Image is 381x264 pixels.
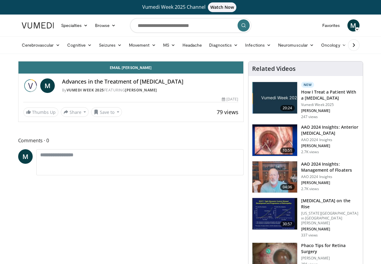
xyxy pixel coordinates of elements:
h3: [MEDICAL_DATA] on the Rise [301,198,359,210]
span: 30:57 [280,221,295,227]
h3: AAO 2024 Insights: Management of Floaters [301,161,359,173]
p: 247 views [301,114,318,119]
p: [PERSON_NAME] [301,180,359,185]
p: [PERSON_NAME] [301,227,359,232]
a: Headache [179,39,206,51]
p: Vumedi Week 2025 [301,102,359,107]
a: Thumbs Up [23,107,58,117]
a: 10:51 AAO 2024 Insights: Anterior [MEDICAL_DATA] AAO 2024 Insights [PERSON_NAME] 2.7K views [252,124,359,156]
h4: Related Videos [252,65,296,72]
a: Cognitive [64,39,96,51]
span: 04:36 [280,184,295,190]
p: [PERSON_NAME] [301,256,359,261]
div: By FEATURING [62,87,238,93]
a: M [347,19,360,31]
p: [US_STATE][GEOGRAPHIC_DATA] in [GEOGRAPHIC_DATA][PERSON_NAME] [301,211,359,226]
a: Email [PERSON_NAME] [18,61,243,74]
h4: Advances in the Treatment of [MEDICAL_DATA] [62,78,238,85]
a: Oncology [317,39,350,51]
p: 2.7K views [301,150,319,154]
a: Seizures [95,39,125,51]
a: Specialties [57,19,92,31]
a: Favorites [319,19,344,31]
div: [DATE] [222,97,238,102]
a: Neuromuscular [274,39,317,51]
a: Diagnostics [205,39,241,51]
a: 30:57 [MEDICAL_DATA] on the Rise [US_STATE][GEOGRAPHIC_DATA] in [GEOGRAPHIC_DATA][PERSON_NAME] [P... [252,198,359,238]
button: Save to [91,107,122,117]
a: 20:24 New How I Treat a Patient With a [MEDICAL_DATA] Vumedi Week 2025 [PERSON_NAME] 247 views [252,82,359,119]
p: [PERSON_NAME] [301,144,359,148]
p: AAO 2024 Insights [301,137,359,142]
img: VuMedi Logo [22,22,54,28]
img: Vumedi Week 2025 [23,78,38,93]
a: Movement [125,39,159,51]
span: Vumedi Week 2025 Channel [142,4,239,10]
a: M [40,78,55,93]
input: Search topics, interventions [130,18,251,33]
a: MS [159,39,179,51]
h3: How I Treat a Patient With a [MEDICAL_DATA] [301,89,359,101]
img: 02d29458-18ce-4e7f-be78-7423ab9bdffd.jpg.150x105_q85_crop-smart_upscale.jpg [252,82,297,114]
p: New [301,82,314,88]
img: 4ce8c11a-29c2-4c44-a801-4e6d49003971.150x105_q85_crop-smart_upscale.jpg [252,198,297,229]
span: Watch Now [208,2,237,12]
img: fd942f01-32bb-45af-b226-b96b538a46e6.150x105_q85_crop-smart_upscale.jpg [252,124,297,156]
h3: Phaco Tips for Retina Surgery [301,243,359,255]
a: 04:36 AAO 2024 Insights: Management of Floaters AAO 2024 Insights [PERSON_NAME] 2.7K views [252,161,359,193]
span: 79 views [217,108,238,116]
p: 2.7K views [301,186,319,191]
h3: AAO 2024 Insights: Anterior [MEDICAL_DATA] [301,124,359,136]
p: AAO 2024 Insights [301,174,359,179]
a: Infections [241,39,274,51]
p: [PERSON_NAME] [301,108,359,113]
span: Comments 0 [18,137,244,144]
p: 337 views [301,233,318,238]
button: Share [61,107,89,117]
a: Vumedi Week 2025 [67,87,104,93]
a: [PERSON_NAME] [125,87,157,93]
a: M [18,149,33,164]
a: Vumedi Week 2025 ChannelWatch Now [23,2,359,12]
span: 10:51 [280,147,295,153]
span: 20:24 [280,105,295,111]
img: 8e655e61-78ac-4b3e-a4e7-f43113671c25.150x105_q85_crop-smart_upscale.jpg [252,161,297,193]
a: Browse [91,19,119,31]
a: Cerebrovascular [18,39,64,51]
